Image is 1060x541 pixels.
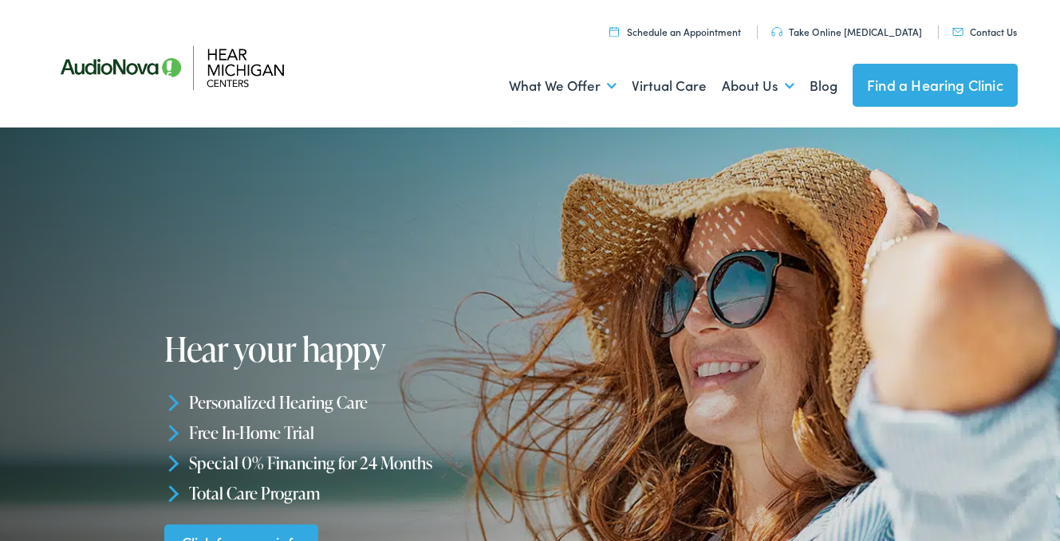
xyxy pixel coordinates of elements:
[164,387,535,418] li: Personalized Hearing Care
[164,478,535,508] li: Total Care Program
[722,57,794,116] a: About Us
[164,448,535,478] li: Special 0% Financing for 24 Months
[853,64,1018,107] a: Find a Hearing Clinic
[509,57,617,116] a: What We Offer
[609,26,619,37] img: utility icon
[771,27,782,37] img: utility icon
[632,57,707,116] a: Virtual Care
[952,25,1017,38] a: Contact Us
[164,331,535,367] h1: Hear your happy
[771,25,922,38] a: Take Online [MEDICAL_DATA]
[810,57,837,116] a: Blog
[952,28,963,36] img: utility icon
[609,25,741,38] a: Schedule an Appointment
[164,418,535,448] li: Free In-Home Trial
